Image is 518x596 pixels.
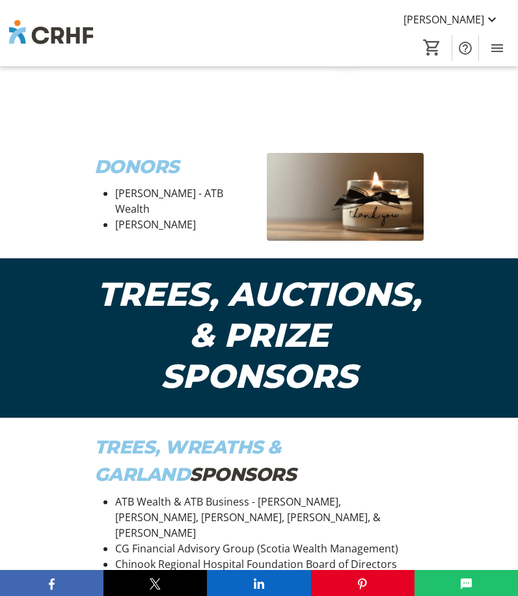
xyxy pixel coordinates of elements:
[311,570,415,596] button: Pinterest
[94,436,281,486] em: TREES, WREATHS & GARLAND
[8,9,94,58] img: Chinook Regional Hospital Foundation's Logo
[267,153,424,241] img: undefined
[115,185,251,217] li: [PERSON_NAME] - ATB Wealth
[103,570,207,596] button: X
[415,570,518,596] button: SMS
[420,36,444,59] button: Cart
[115,494,424,541] li: ATB Wealth & ATB Business - [PERSON_NAME], [PERSON_NAME], [PERSON_NAME], [PERSON_NAME], & [PERSON...
[97,274,421,396] em: TREES, AUCTIONS, & PRIZE SPONSORS
[115,556,424,572] li: Chinook Regional Hospital Foundation Board of Directors
[189,463,295,485] em: SPONSORS
[393,9,510,30] button: [PERSON_NAME]
[115,217,251,232] li: [PERSON_NAME]
[207,570,310,596] button: LinkedIn
[115,541,424,556] li: CG Financial Advisory Group (Scotia Wealth Management)
[452,35,478,61] button: Help
[484,35,510,61] button: Menu
[403,12,484,27] span: [PERSON_NAME]
[94,156,179,178] em: DONORS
